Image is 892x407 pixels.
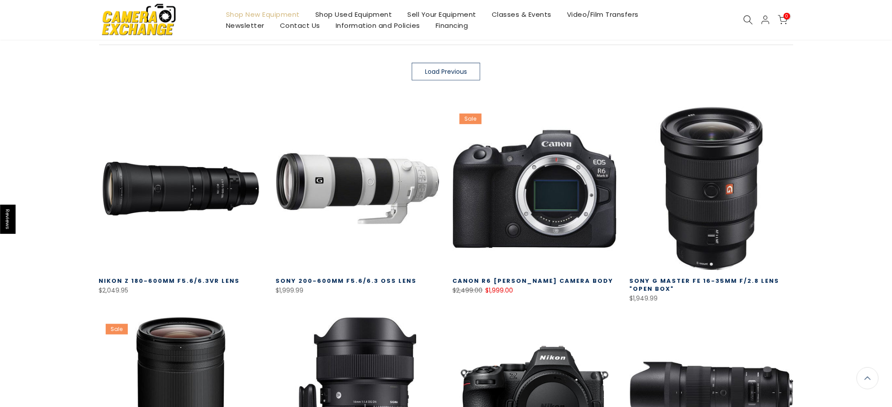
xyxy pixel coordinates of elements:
a: Canon R6 [PERSON_NAME] Camera Body [453,277,614,285]
span: 0 [784,13,790,19]
a: Load Previous [412,63,480,80]
a: Sell Your Equipment [400,9,484,20]
ins: $1,999.00 [486,285,513,296]
a: Contact Us [272,20,328,31]
div: $1,949.99 [630,293,793,304]
span: Load Previous [425,68,467,75]
del: $2,499.00 [453,286,483,295]
a: Shop New Equipment [218,9,307,20]
div: $2,049.95 [99,285,263,296]
a: Classes & Events [484,9,559,20]
a: Sony 200-600mm F5.6/6.3 OSS Lens [276,277,417,285]
a: Shop Used Equipment [307,9,400,20]
a: Sony G Master FE 16-35mm F/2.8 Lens "Open Box" [630,277,780,293]
a: Financing [428,20,476,31]
a: Video/Film Transfers [559,9,646,20]
a: 0 [778,15,788,25]
a: Newsletter [218,20,272,31]
a: Back to the top [857,367,879,389]
a: Information and Policies [328,20,428,31]
a: Nikon Z 180-600mm F5.6/6.3VR Lens [99,277,240,285]
div: $1,999.99 [276,285,440,296]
